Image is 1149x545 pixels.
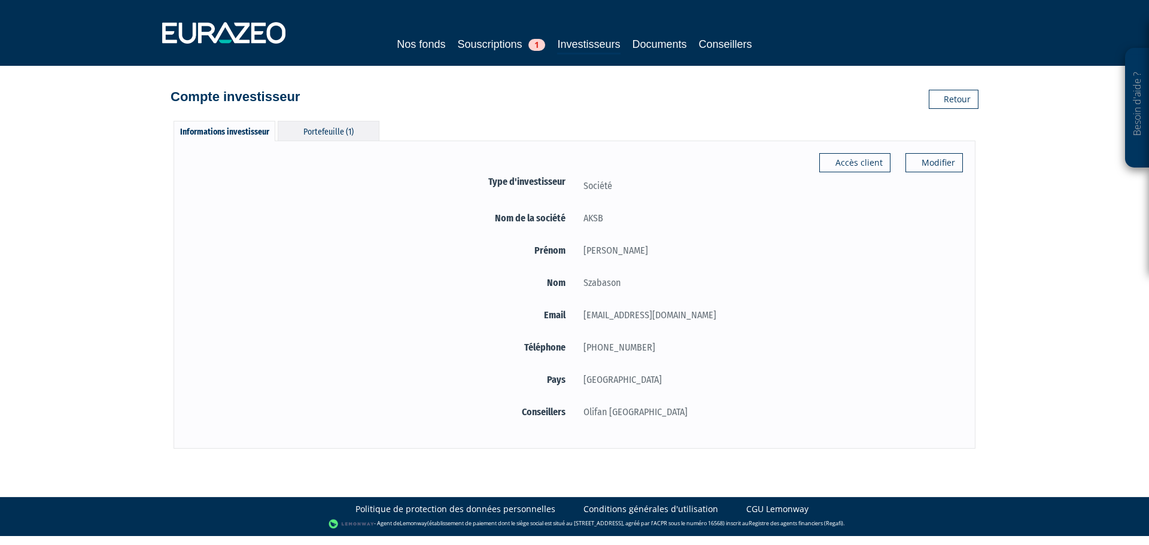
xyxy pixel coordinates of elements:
div: Szabason [574,275,963,290]
img: logo-lemonway.png [329,518,375,530]
div: Informations investisseur [174,121,275,141]
a: Investisseurs [557,36,620,54]
h4: Compte investisseur [171,90,300,104]
div: Olifan [GEOGRAPHIC_DATA] [574,404,963,419]
div: Société [574,178,963,193]
a: Registre des agents financiers (Regafi) [749,520,843,528]
a: CGU Lemonway [746,503,808,515]
p: Besoin d'aide ? [1130,54,1144,162]
div: [PHONE_NUMBER] [574,340,963,355]
div: Portefeuille (1) [278,121,379,141]
div: [EMAIL_ADDRESS][DOMAIN_NAME] [574,307,963,322]
label: Email [186,307,574,322]
a: Politique de protection des données personnelles [355,503,555,515]
a: Accès client [819,153,890,172]
label: Téléphone [186,340,574,355]
div: [GEOGRAPHIC_DATA] [574,372,963,387]
span: 1 [528,39,545,51]
label: Prénom [186,243,574,258]
div: AKSB [574,211,963,226]
a: Souscriptions1 [457,36,545,53]
label: Nom [186,275,574,290]
a: Retour [929,90,978,109]
label: Nom de la société [186,211,574,226]
img: 1732889491-logotype_eurazeo_blanc_rvb.png [162,22,285,44]
a: Documents [633,36,687,53]
a: Conseillers [699,36,752,53]
label: Conseillers [186,404,574,419]
label: Pays [186,372,574,387]
a: Modifier [905,153,963,172]
a: Lemonway [400,520,427,528]
div: [PERSON_NAME] [574,243,963,258]
div: - Agent de (établissement de paiement dont le siège social est situé au [STREET_ADDRESS], agréé p... [12,518,1137,530]
a: Conditions générales d'utilisation [583,503,718,515]
label: Type d'investisseur [186,174,574,189]
a: Nos fonds [397,36,445,53]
